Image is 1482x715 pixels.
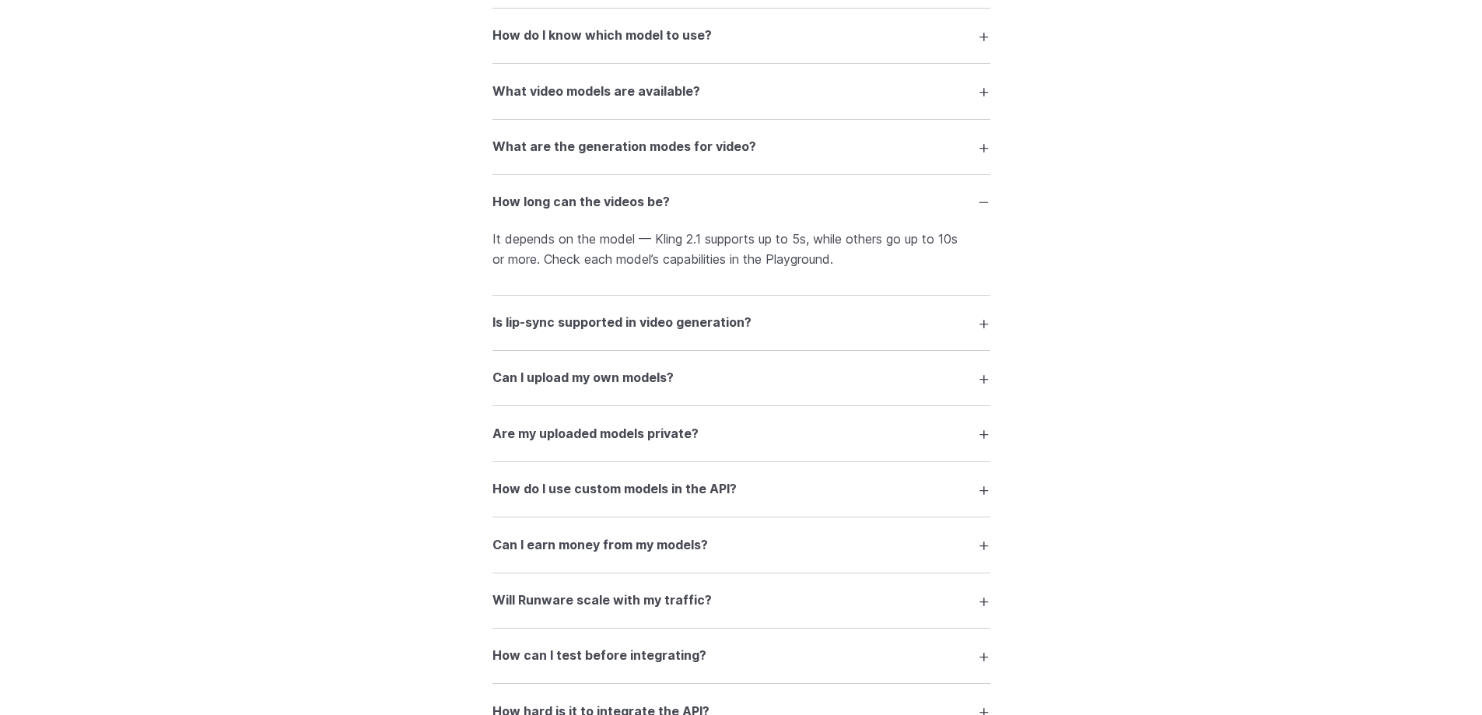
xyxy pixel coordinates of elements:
h3: How can I test before integrating? [492,646,706,666]
h3: Is lip-sync supported in video generation? [492,313,752,333]
h3: How do I use custom models in the API? [492,479,737,499]
h3: Will Runware scale with my traffic? [492,591,712,611]
summary: Are my uploaded models private? [492,419,990,448]
summary: Will Runware scale with my traffic? [492,586,990,615]
summary: How do I use custom models in the API? [492,475,990,504]
summary: What are the generation modes for video? [492,132,990,162]
summary: What video models are available? [492,76,990,106]
h3: How do I know which model to use? [492,26,712,46]
h3: How long can the videos be? [492,192,670,212]
summary: How long can the videos be? [492,188,990,217]
summary: Is lip-sync supported in video generation? [492,308,990,338]
summary: How do I know which model to use? [492,21,990,51]
h3: What are the generation modes for video? [492,137,756,157]
summary: Can I earn money from my models? [492,530,990,559]
summary: Can I upload my own models? [492,363,990,393]
p: It depends on the model — Kling 2.1 supports up to 5s, while others go up to 10s or more. Check e... [492,230,990,269]
h3: What video models are available? [492,82,700,102]
h3: Can I upload my own models? [492,368,674,388]
h3: Are my uploaded models private? [492,424,699,444]
h3: Can I earn money from my models? [492,535,708,556]
summary: How can I test before integrating? [492,641,990,671]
